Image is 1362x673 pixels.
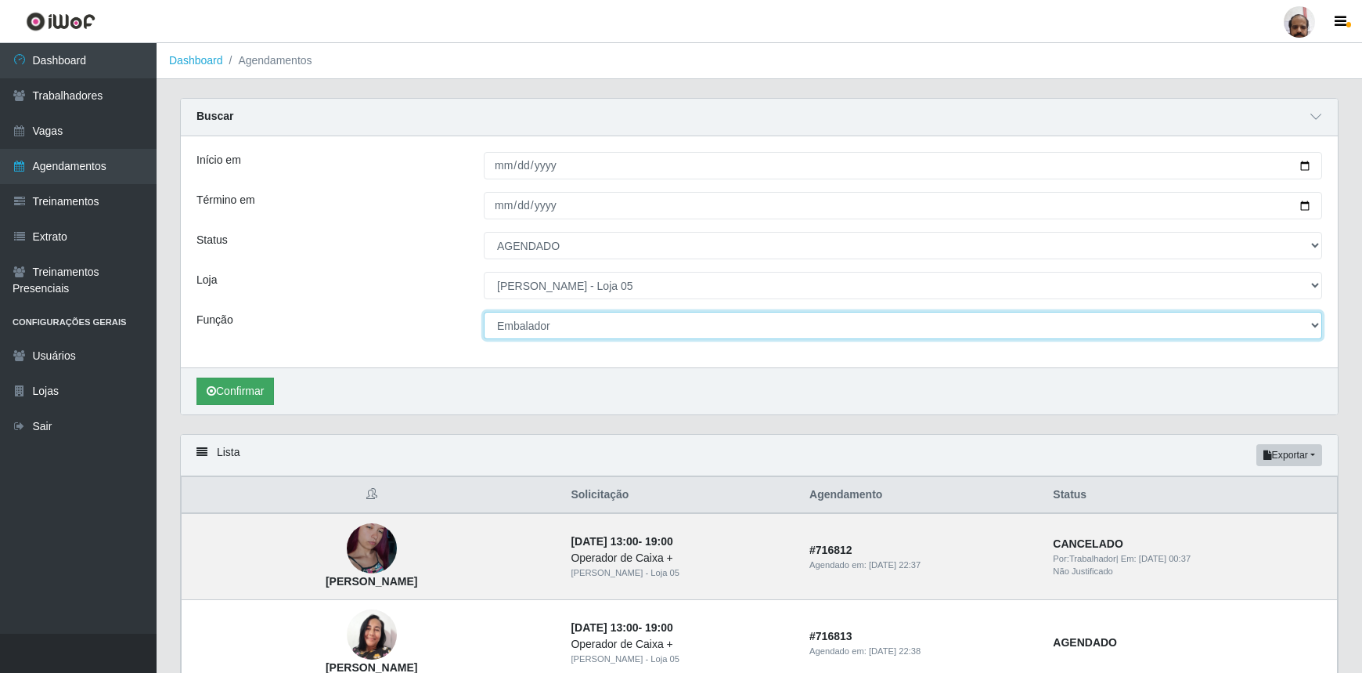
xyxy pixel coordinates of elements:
button: Confirmar [196,378,274,405]
div: Agendado em: [809,645,1034,658]
div: Lista [181,435,1338,476]
label: Status [196,232,228,248]
time: [DATE] 13:00 [571,621,638,634]
img: Debora Martins de souza [347,504,397,593]
input: 00/00/0000 [484,192,1322,219]
time: [DATE] 22:37 [869,560,921,570]
nav: breadcrumb [157,43,1362,79]
strong: AGENDADO [1053,636,1117,649]
div: | Em: [1053,552,1328,566]
img: Viviane Damaceno Pinto [347,610,397,660]
li: Agendamentos [223,52,312,69]
div: Agendado em: [809,559,1034,572]
th: Status [1043,477,1337,514]
div: Não Justificado [1053,565,1328,578]
strong: Buscar [196,110,233,122]
time: [DATE] 00:37 [1139,554,1191,563]
label: Função [196,312,233,328]
div: [PERSON_NAME] - Loja 05 [571,653,791,666]
div: [PERSON_NAME] - Loja 05 [571,566,791,580]
div: Operador de Caixa + [571,550,791,566]
time: 19:00 [645,535,673,548]
strong: [PERSON_NAME] [326,575,417,588]
div: Operador de Caixa + [571,636,791,653]
time: [DATE] 22:38 [869,646,921,656]
th: Solicitação [561,477,800,514]
th: Agendamento [800,477,1043,514]
strong: CANCELADO [1053,537,1122,550]
strong: # 716812 [809,544,852,556]
strong: - [571,535,672,548]
input: 00/00/0000 [484,152,1322,179]
strong: # 716813 [809,630,852,642]
time: [DATE] 13:00 [571,535,638,548]
label: Início em [196,152,241,168]
label: Loja [196,272,217,288]
strong: - [571,621,672,634]
label: Término em [196,192,255,208]
span: Por: Trabalhador [1053,554,1115,563]
img: CoreUI Logo [26,12,95,31]
a: Dashboard [169,54,223,67]
time: 19:00 [645,621,673,634]
button: Exportar [1256,444,1322,466]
